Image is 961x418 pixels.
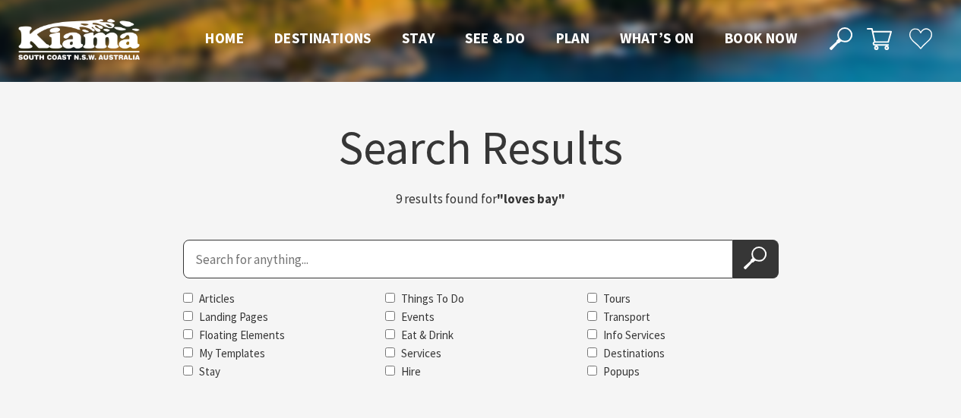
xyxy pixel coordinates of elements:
[603,328,665,342] label: Info Services
[18,18,140,60] img: Kiama Logo
[401,310,435,324] label: Events
[291,189,671,209] p: 9 results found for
[401,291,464,306] label: Things To Do
[603,364,640,379] label: Popups
[199,291,235,306] label: Articles
[603,310,650,324] label: Transport
[556,29,590,47] span: Plan
[402,29,435,47] span: Stay
[205,29,244,47] span: Home
[199,364,220,379] label: Stay
[199,310,268,324] label: Landing Pages
[620,29,694,47] span: What’s On
[497,190,565,207] strong: "loves bay"
[183,240,733,278] input: Search for:
[199,328,285,342] label: Floating Elements
[725,29,797,47] span: Book now
[603,346,665,360] label: Destinations
[603,291,631,306] label: Tours
[199,346,265,360] label: My Templates
[465,29,525,47] span: See & Do
[401,364,421,379] label: Hire
[31,124,931,171] h1: Search Results
[401,346,441,360] label: Services
[190,27,812,52] nav: Main Menu
[401,328,454,342] label: Eat & Drink
[274,29,371,47] span: Destinations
